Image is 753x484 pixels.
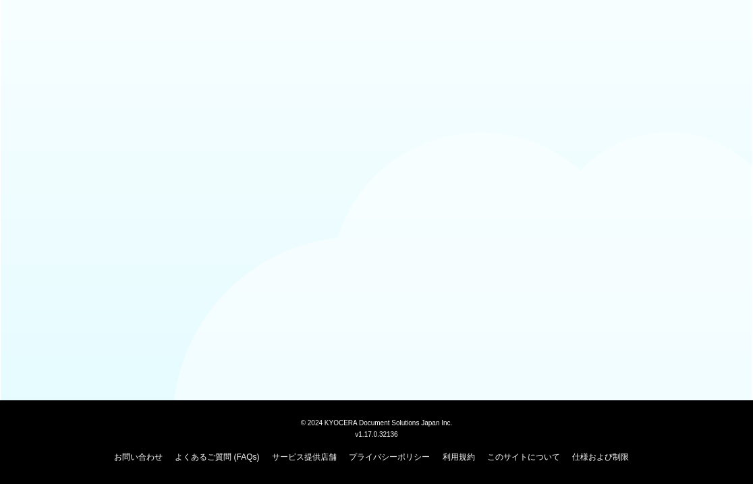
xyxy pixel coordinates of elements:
a: サービス提供店舗 [272,452,337,462]
a: 仕様および制限 [572,452,629,462]
a: お問い合わせ [114,452,163,462]
a: プライバシーポリシー [349,452,430,462]
a: よくあるご質問 (FAQs) [175,452,259,462]
span: © 2024 KYOCERA Document Solutions Japan Inc. [301,418,453,427]
span: v1.17.0.32136 [355,430,397,438]
a: このサイトについて [487,452,560,462]
a: 利用規約 [443,452,475,462]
